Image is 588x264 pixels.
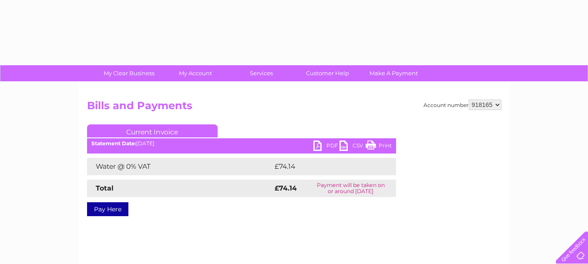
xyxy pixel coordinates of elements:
a: My Account [159,65,231,81]
a: PDF [313,140,339,153]
td: Water @ 0% VAT [87,158,272,175]
b: Statement Date: [91,140,136,147]
a: Print [366,140,392,153]
a: Pay Here [87,202,128,216]
a: Current Invoice [87,124,218,137]
div: [DATE] [87,140,396,147]
strong: £74.14 [275,184,297,192]
a: My Clear Business [93,65,165,81]
a: Make A Payment [358,65,430,81]
strong: Total [96,184,114,192]
a: Customer Help [292,65,363,81]
div: Account number [423,100,501,110]
a: Services [225,65,297,81]
td: Payment will be taken on or around [DATE] [306,180,396,197]
a: CSV [339,140,366,153]
td: £74.14 [272,158,378,175]
h2: Bills and Payments [87,100,501,116]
